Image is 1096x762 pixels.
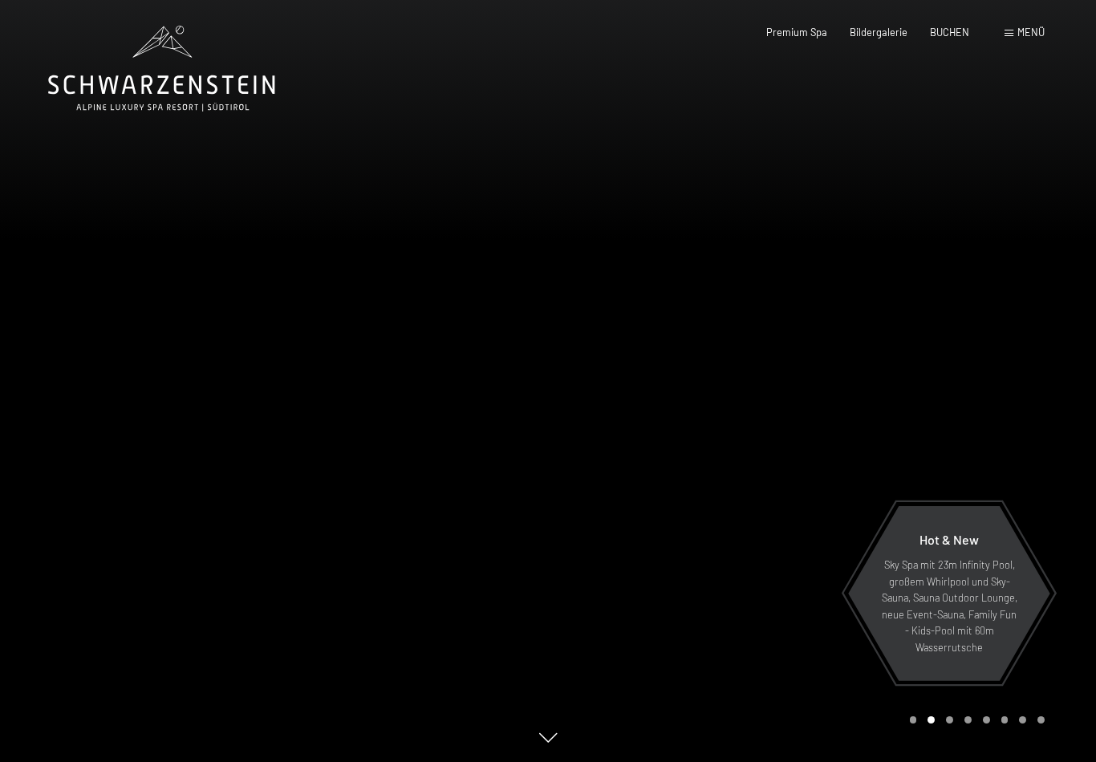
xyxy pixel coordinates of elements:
[964,716,972,723] div: Carousel Page 4
[904,716,1045,723] div: Carousel Pagination
[1017,26,1045,39] span: Menü
[766,26,827,39] a: Premium Spa
[928,716,935,723] div: Carousel Page 2 (Current Slide)
[983,716,990,723] div: Carousel Page 5
[930,26,969,39] a: BUCHEN
[847,505,1051,682] a: Hot & New Sky Spa mit 23m Infinity Pool, großem Whirlpool und Sky-Sauna, Sauna Outdoor Lounge, ne...
[1037,716,1045,723] div: Carousel Page 8
[946,716,953,723] div: Carousel Page 3
[879,557,1019,655] p: Sky Spa mit 23m Infinity Pool, großem Whirlpool und Sky-Sauna, Sauna Outdoor Lounge, neue Event-S...
[850,26,907,39] a: Bildergalerie
[910,716,917,723] div: Carousel Page 1
[919,532,979,547] span: Hot & New
[1001,716,1009,723] div: Carousel Page 6
[1019,716,1026,723] div: Carousel Page 7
